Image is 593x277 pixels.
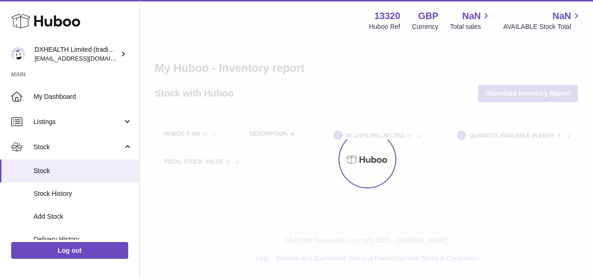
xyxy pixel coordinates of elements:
[34,55,137,62] span: [EMAIL_ADDRESS][DOMAIN_NAME]
[11,242,128,259] a: Log out
[374,10,400,22] strong: 13320
[412,22,439,31] div: Currency
[34,143,123,152] span: Stock
[11,47,25,61] img: internalAdmin-13320@internal.huboo.com
[462,10,481,22] span: NaN
[34,166,132,175] span: Stock
[369,22,400,31] div: Huboo Ref
[34,212,132,221] span: Add Stock
[503,22,582,31] span: AVAILABLE Stock Total
[552,10,571,22] span: NaN
[34,189,132,198] span: Stock History
[34,235,132,244] span: Delivery History
[450,10,491,31] a: NaN Total sales
[34,118,123,126] span: Listings
[34,92,132,101] span: My Dashboard
[34,45,118,63] div: DXHEALTH Limited (trading as doxtor)
[503,10,582,31] a: NaN AVAILABLE Stock Total
[418,10,438,22] strong: GBP
[450,22,491,31] span: Total sales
